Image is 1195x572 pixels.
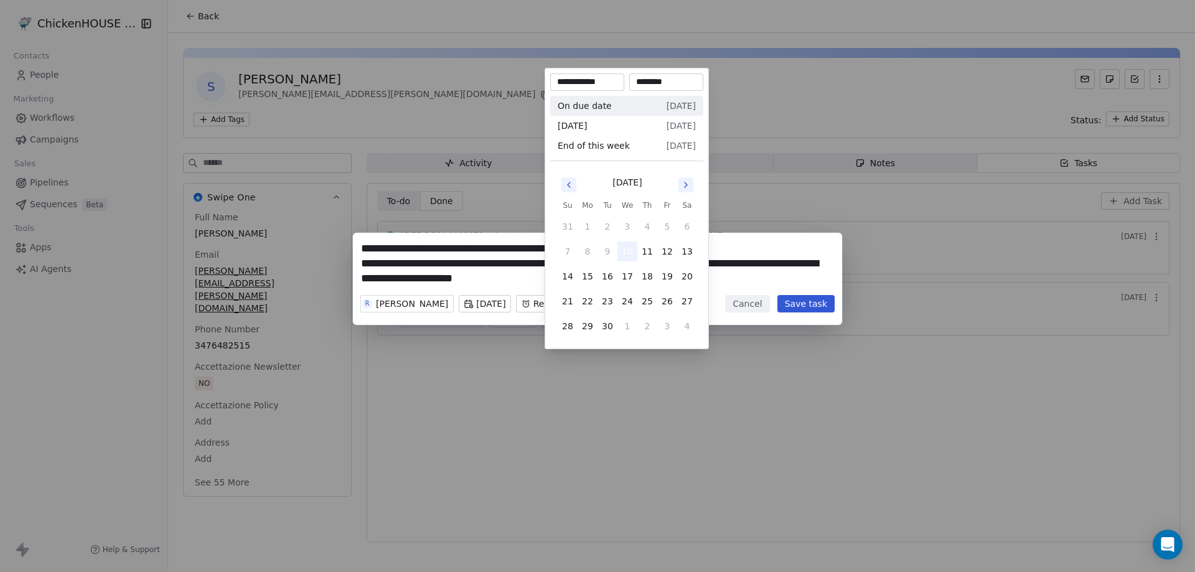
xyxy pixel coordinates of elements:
[578,217,597,237] button: 1
[617,316,637,336] button: 1
[677,199,697,212] th: Saturday
[677,266,697,286] button: 20
[578,291,597,311] button: 22
[578,241,597,261] button: 8
[617,217,637,237] button: 3
[558,100,612,112] span: On due date
[617,266,637,286] button: 17
[677,316,697,336] button: 4
[597,291,617,311] button: 23
[558,291,578,311] button: 21
[578,199,597,212] th: Monday
[637,291,657,311] button: 25
[597,199,617,212] th: Tuesday
[657,217,677,237] button: 5
[558,241,578,261] button: 7
[597,217,617,237] button: 2
[677,291,697,311] button: 27
[677,241,697,261] button: 13
[617,199,637,212] th: Wednesday
[597,316,617,336] button: 30
[617,291,637,311] button: 24
[558,199,578,212] th: Sunday
[657,291,677,311] button: 26
[677,176,695,194] button: Go to next month
[597,266,617,286] button: 16
[558,266,578,286] button: 14
[558,120,587,132] span: [DATE]
[578,316,597,336] button: 29
[578,266,597,286] button: 15
[558,316,578,336] button: 28
[637,217,657,237] button: 4
[657,316,677,336] button: 3
[667,139,696,152] span: [DATE]
[617,241,637,261] button: 10
[637,316,657,336] button: 2
[637,199,657,212] th: Thursday
[612,176,642,189] div: [DATE]
[637,266,657,286] button: 18
[657,199,677,212] th: Friday
[597,241,617,261] button: 9
[657,241,677,261] button: 12
[558,217,578,237] button: 31
[667,120,696,132] span: [DATE]
[677,217,697,237] button: 6
[657,266,677,286] button: 19
[667,100,696,112] span: [DATE]
[558,139,630,152] span: End of this week
[637,241,657,261] button: 11
[560,176,578,194] button: Go to previous month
